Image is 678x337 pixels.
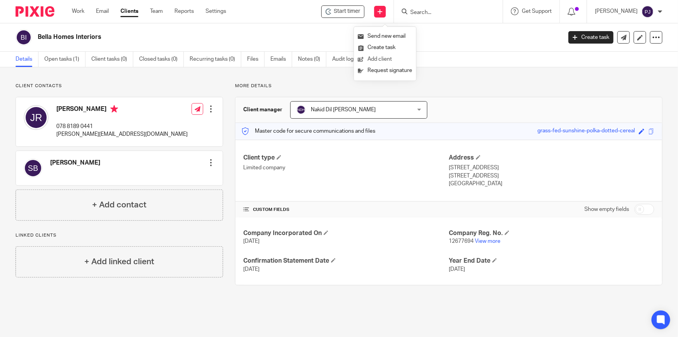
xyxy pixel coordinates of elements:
[449,257,654,265] h4: Year End Date
[584,205,629,213] label: Show empty fields
[24,105,49,130] img: svg%3E
[243,207,449,213] h4: CUSTOM FIELDS
[16,83,223,89] p: Client contacts
[110,105,118,113] i: Primary
[334,7,360,16] span: Start timer
[50,159,100,167] h4: [PERSON_NAME]
[38,33,453,41] h2: Bella Homes Interiors
[270,52,292,67] a: Emails
[241,127,375,135] p: Master code for secure communications and files
[56,105,188,115] h4: [PERSON_NAME]
[247,52,265,67] a: Files
[16,29,32,46] img: svg%3E
[243,164,449,172] p: Limited company
[449,239,474,244] span: 12677694
[410,9,479,16] input: Search
[358,65,412,76] a: Request signature
[449,267,465,272] span: [DATE]
[243,239,260,244] span: [DATE]
[243,106,282,114] h3: Client manager
[522,9,552,14] span: Get Support
[150,7,163,15] a: Team
[332,52,362,67] a: Audit logs
[16,232,223,239] p: Linked clients
[358,31,412,42] a: Send new email
[139,52,184,67] a: Closed tasks (0)
[84,256,154,268] h4: + Add linked client
[120,7,138,15] a: Clients
[358,54,412,65] a: Add client
[449,154,654,162] h4: Address
[56,123,188,130] p: 078 8189 0441
[449,180,654,188] p: [GEOGRAPHIC_DATA]
[243,267,260,272] span: [DATE]
[311,107,376,112] span: Nakid Dil [PERSON_NAME]
[96,7,109,15] a: Email
[190,52,241,67] a: Recurring tasks (0)
[174,7,194,15] a: Reports
[16,52,38,67] a: Details
[449,172,654,180] p: [STREET_ADDRESS]
[91,52,133,67] a: Client tasks (0)
[16,6,54,17] img: Pixie
[243,229,449,237] h4: Company Incorporated On
[298,52,326,67] a: Notes (0)
[449,229,654,237] h4: Company Reg. No.
[44,52,85,67] a: Open tasks (1)
[92,199,146,211] h4: + Add contact
[56,130,188,138] p: [PERSON_NAME][EMAIL_ADDRESS][DOMAIN_NAME]
[449,164,654,172] p: [STREET_ADDRESS]
[72,7,84,15] a: Work
[206,7,226,15] a: Settings
[243,257,449,265] h4: Confirmation Statement Date
[641,5,654,18] img: svg%3E
[243,154,449,162] h4: Client type
[537,127,635,136] div: grass-fed-sunshine-polka-dotted-cereal
[296,105,306,114] img: svg%3E
[321,5,364,18] div: Bella Homes Interiors
[475,239,500,244] a: View more
[568,31,614,44] a: Create task
[358,42,412,53] a: Create task
[24,159,42,177] img: svg%3E
[595,7,638,15] p: [PERSON_NAME]
[235,83,662,89] p: More details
